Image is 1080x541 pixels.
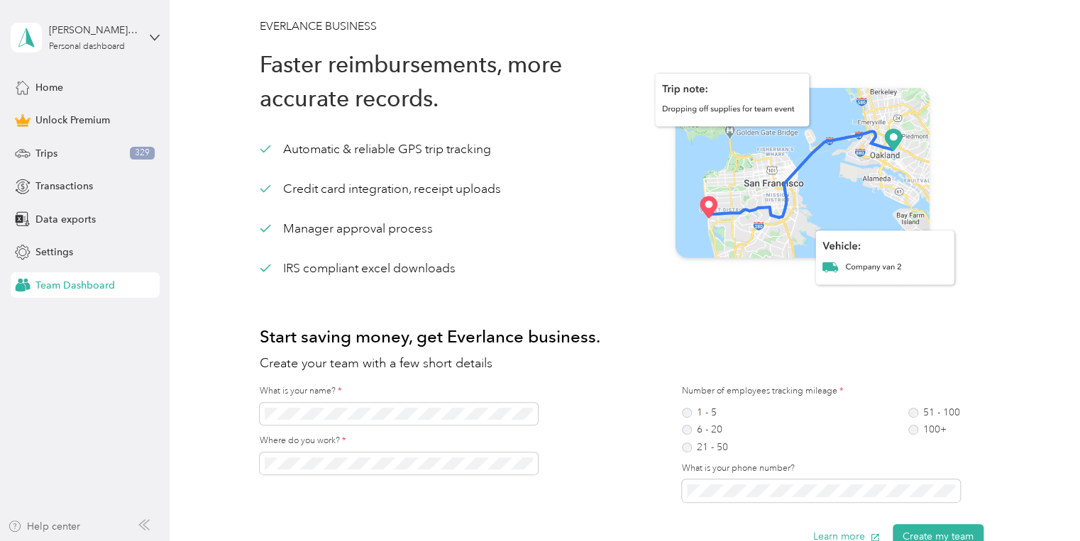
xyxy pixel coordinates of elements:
span: Home [35,80,63,95]
span: Team Dashboard [35,278,115,293]
span: Unlock Premium [35,113,110,128]
label: 1 - 5 [682,408,728,418]
h3: EVERLANCE BUSINESS [260,18,983,35]
h2: Create your team with a few short details [260,354,983,373]
label: 6 - 20 [682,425,728,435]
iframe: Everlance-gr Chat Button Frame [1001,462,1080,541]
div: Manager approval process [260,220,434,238]
span: 329 [130,147,155,160]
label: 51 - 100 [908,408,960,418]
label: 100+ [908,425,960,435]
div: IRS compliant excel downloads [260,260,456,277]
label: 21 - 50 [682,442,728,452]
div: Credit card integration, receipt uploads [260,180,502,198]
div: [PERSON_NAME][EMAIL_ADDRESS][PERSON_NAME][DOMAIN_NAME] [49,23,138,38]
h1: Start saving money, get Everlance business. [260,320,983,354]
div: Automatic & reliable GPS trip tracking [260,140,492,158]
button: Help center [8,519,80,534]
img: Teams mileage [622,48,983,313]
label: Number of employees tracking mileage [682,385,960,398]
span: Transactions [35,179,93,194]
label: Where do you work? [260,435,561,447]
label: What is your phone number? [682,462,983,475]
div: Personal dashboard [49,43,125,51]
span: Settings [35,245,73,260]
h1: Faster reimbursements, more accurate records. [260,48,622,116]
span: Trips [35,146,57,161]
span: Data exports [35,212,96,227]
label: What is your name? [260,385,561,398]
